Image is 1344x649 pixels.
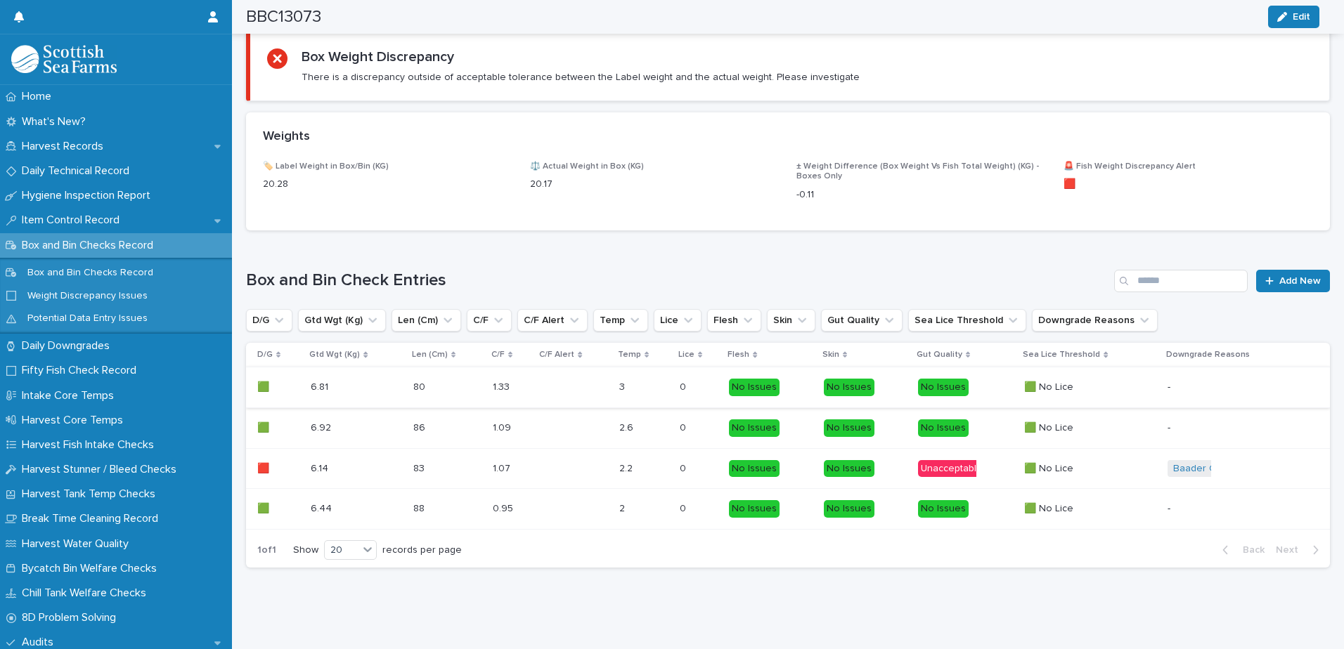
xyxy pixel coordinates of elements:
div: 20 [325,543,358,558]
p: 🟩 No Lice [1024,460,1076,475]
button: Gut Quality [821,309,903,332]
p: Gut Quality [917,347,962,362]
p: - [1168,381,1226,393]
span: Next [1276,545,1307,555]
p: Harvest Core Temps [16,414,134,427]
p: 3 [619,379,628,393]
p: 🟥 [257,460,272,475]
p: 6.92 [311,419,334,434]
p: 2.6 [619,419,636,434]
button: D/G [246,309,292,332]
p: Bycatch Bin Welfare Checks [16,562,168,575]
div: No Issues [729,500,780,518]
h1: Box and Bin Check Entries [246,270,1109,291]
p: Home [16,90,63,103]
p: Harvest Records [16,140,115,153]
tr: 🟩🟩 6.446.44 8888 0.950.95 22 00 No IssuesNo IssuesNo Issues🟩 No Lice🟩 No Lice - [246,489,1330,530]
span: Edit [1293,12,1310,22]
div: No Issues [824,500,874,518]
p: Harvest Fish Intake Checks [16,438,165,452]
span: Add New [1279,276,1321,286]
button: Temp [593,309,648,332]
p: - [1168,503,1226,515]
p: Potential Data Entry Issues [16,313,159,324]
div: No Issues [729,419,780,437]
span: Back [1234,545,1265,555]
p: C/F [491,347,505,362]
p: Box and Bin Checks Record [16,267,164,279]
p: 20.28 [263,177,513,192]
button: Back [1211,544,1270,556]
p: Gtd Wgt (Kg) [309,347,360,362]
p: 0.95 [493,500,516,515]
p: Audits [16,636,65,649]
p: 6.14 [311,460,331,475]
span: ± Weight Difference (Box Weight Vs Fish Total Weight) (KG) - Boxes Only [796,162,1039,181]
p: Lice [678,347,694,362]
p: Temp [618,347,641,362]
button: C/F [467,309,512,332]
button: Sea Lice Threshold [908,309,1026,332]
tr: 🟥🟥 6.146.14 8383 1.071.07 2.22.2 00 No IssuesNo IssuesUnacceptable🟩 No Lice🟩 No Lice Baader Cuts ... [246,448,1330,489]
p: 1.33 [493,379,512,393]
p: 1.09 [493,419,514,434]
input: Search [1114,270,1248,292]
p: -0.11 [796,188,1047,202]
div: No Issues [729,379,780,396]
div: No Issues [824,419,874,437]
a: Baader Cuts / Damage [1173,463,1276,475]
p: 1.07 [493,460,513,475]
p: Break Time Cleaning Record [16,512,169,525]
p: 88 [413,500,427,515]
button: Next [1270,544,1330,556]
p: - [1168,422,1226,434]
div: No Issues [824,379,874,396]
p: 80 [413,379,428,393]
span: 🚨 Fish Weight Discrepancy Alert [1064,162,1196,171]
div: No Issues [918,500,969,518]
h2: Box Weight Discrepancy [302,48,454,65]
p: Item Control Record [16,214,131,227]
button: Gtd Wgt (Kg) [298,309,386,332]
p: 🟥 [1064,177,1314,192]
p: 1 of 1 [246,533,287,568]
h2: BBC13073 [246,7,321,27]
p: 🟩 No Lice [1024,500,1076,515]
p: 6.81 [311,379,331,393]
p: Hygiene Inspection Report [16,189,162,202]
p: 0 [680,500,689,515]
button: Edit [1268,6,1319,28]
p: 83 [413,460,427,475]
p: What's New? [16,115,97,129]
p: Show [293,544,318,556]
p: records per page [382,544,462,556]
img: mMrefqRFQpe26GRNOUkG [11,45,117,73]
p: 0 [680,460,689,475]
p: Skin [822,347,839,362]
h2: Weights [263,129,310,145]
p: Harvest Stunner / Bleed Checks [16,463,188,476]
div: No Issues [729,460,780,478]
tr: 🟩🟩 6.816.81 8080 1.331.33 33 00 No IssuesNo IssuesNo Issues🟩 No Lice🟩 No Lice - [246,367,1330,408]
a: Add New [1256,270,1330,292]
div: No Issues [918,419,969,437]
span: 🏷️ Label Weight in Box/Bin (KG) [263,162,389,171]
span: ⚖️ Actual Weight in Box (KG) [530,162,644,171]
p: 🟩 [257,500,272,515]
p: Daily Technical Record [16,164,141,178]
p: 0 [680,419,689,434]
div: No Issues [918,379,969,396]
p: 2 [619,500,628,515]
button: Skin [767,309,815,332]
p: C/F Alert [539,347,574,362]
p: Harvest Water Quality [16,537,140,551]
p: 🟩 No Lice [1024,419,1076,434]
p: Harvest Tank Temp Checks [16,487,167,501]
p: Fifty Fish Check Record [16,364,148,377]
button: Downgrade Reasons [1032,309,1158,332]
p: There is a discrepancy outside of acceptable tolerance between the Label weight and the actual we... [302,71,860,84]
button: Flesh [707,309,761,332]
p: Downgrade Reasons [1166,347,1250,362]
p: 86 [413,419,428,434]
